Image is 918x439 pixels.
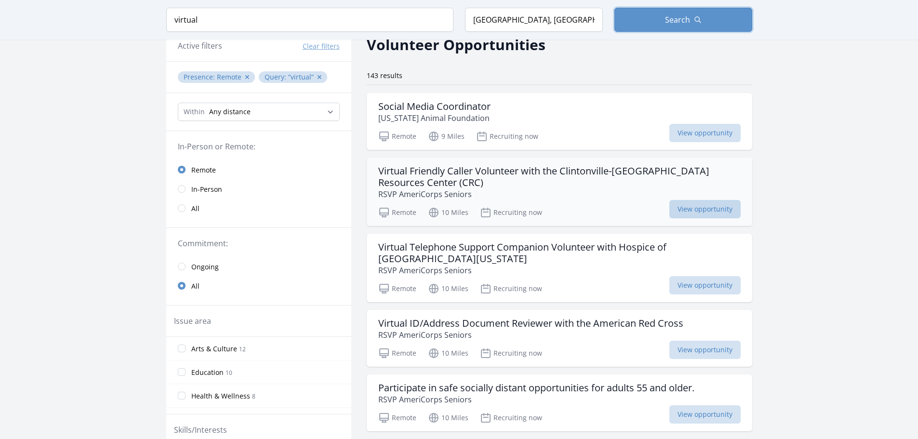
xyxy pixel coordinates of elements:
a: All [166,276,351,295]
legend: Issue area [174,315,211,327]
span: View opportunity [669,405,741,424]
p: Remote [378,347,416,359]
span: 10 [226,369,232,377]
span: Presence : [184,72,217,81]
span: All [191,281,200,291]
a: Participate in safe socially distant opportunities for adults 55 and older. RSVP AmeriCorps Senio... [367,374,752,431]
p: 10 Miles [428,412,468,424]
span: Health & Wellness [191,391,250,401]
p: RSVP AmeriCorps Seniors [378,188,741,200]
a: Virtual Friendly Caller Volunteer with the Clintonville-[GEOGRAPHIC_DATA] Resources Center (CRC) ... [367,158,752,226]
button: Clear filters [303,41,340,51]
p: RSVP AmeriCorps Seniors [378,329,683,341]
h3: Participate in safe socially distant opportunities for adults 55 and older. [378,382,694,394]
a: Remote [166,160,351,179]
select: Search Radius [178,103,340,121]
a: Ongoing [166,257,351,276]
p: 10 Miles [428,347,468,359]
p: RSVP AmeriCorps Seniors [378,265,741,276]
legend: Commitment: [178,238,340,249]
span: View opportunity [669,124,741,142]
p: 10 Miles [428,283,468,294]
p: Remote [378,207,416,218]
p: RSVP AmeriCorps Seniors [378,394,694,405]
span: View opportunity [669,200,741,218]
h3: Active filters [178,40,222,52]
h3: Virtual Telephone Support Companion Volunteer with Hospice of [GEOGRAPHIC_DATA][US_STATE] [378,241,741,265]
legend: In-Person or Remote: [178,141,340,152]
span: Remote [217,72,241,81]
span: View opportunity [669,341,741,359]
span: Education [191,368,224,377]
h2: Volunteer Opportunities [367,34,545,55]
input: Health & Wellness 8 [178,392,186,399]
span: Arts & Culture [191,344,237,354]
p: Recruiting now [476,131,538,142]
q: virtual [288,72,314,81]
h3: Virtual ID/Address Document Reviewer with the American Red Cross [378,318,683,329]
button: Search [614,8,752,32]
span: 8 [252,392,255,400]
input: Location [465,8,603,32]
input: Arts & Culture 12 [178,345,186,352]
span: Ongoing [191,262,219,272]
input: Education 10 [178,368,186,376]
span: View opportunity [669,276,741,294]
legend: Skills/Interests [174,424,227,436]
p: [US_STATE] Animal Foundation [378,112,491,124]
p: Recruiting now [480,207,542,218]
h3: Virtual Friendly Caller Volunteer with the Clintonville-[GEOGRAPHIC_DATA] Resources Center (CRC) [378,165,741,188]
a: In-Person [166,179,351,199]
input: Keyword [166,8,453,32]
p: 9 Miles [428,131,465,142]
span: Search [665,14,690,26]
a: Virtual Telephone Support Companion Volunteer with Hospice of [GEOGRAPHIC_DATA][US_STATE] RSVP Am... [367,234,752,302]
span: 12 [239,345,246,353]
a: Virtual ID/Address Document Reviewer with the American Red Cross RSVP AmeriCorps Seniors Remote 1... [367,310,752,367]
button: ✕ [244,72,250,82]
p: Remote [378,412,416,424]
span: All [191,204,200,213]
a: All [166,199,351,218]
a: Social Media Coordinator [US_STATE] Animal Foundation Remote 9 Miles Recruiting now View opportunity [367,93,752,150]
p: Recruiting now [480,283,542,294]
span: 143 results [367,71,402,80]
h3: Social Media Coordinator [378,101,491,112]
p: Remote [378,283,416,294]
span: Query : [265,72,288,81]
span: Remote [191,165,216,175]
span: In-Person [191,185,222,194]
p: Remote [378,131,416,142]
p: Recruiting now [480,347,542,359]
p: 10 Miles [428,207,468,218]
button: ✕ [317,72,322,82]
p: Recruiting now [480,412,542,424]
